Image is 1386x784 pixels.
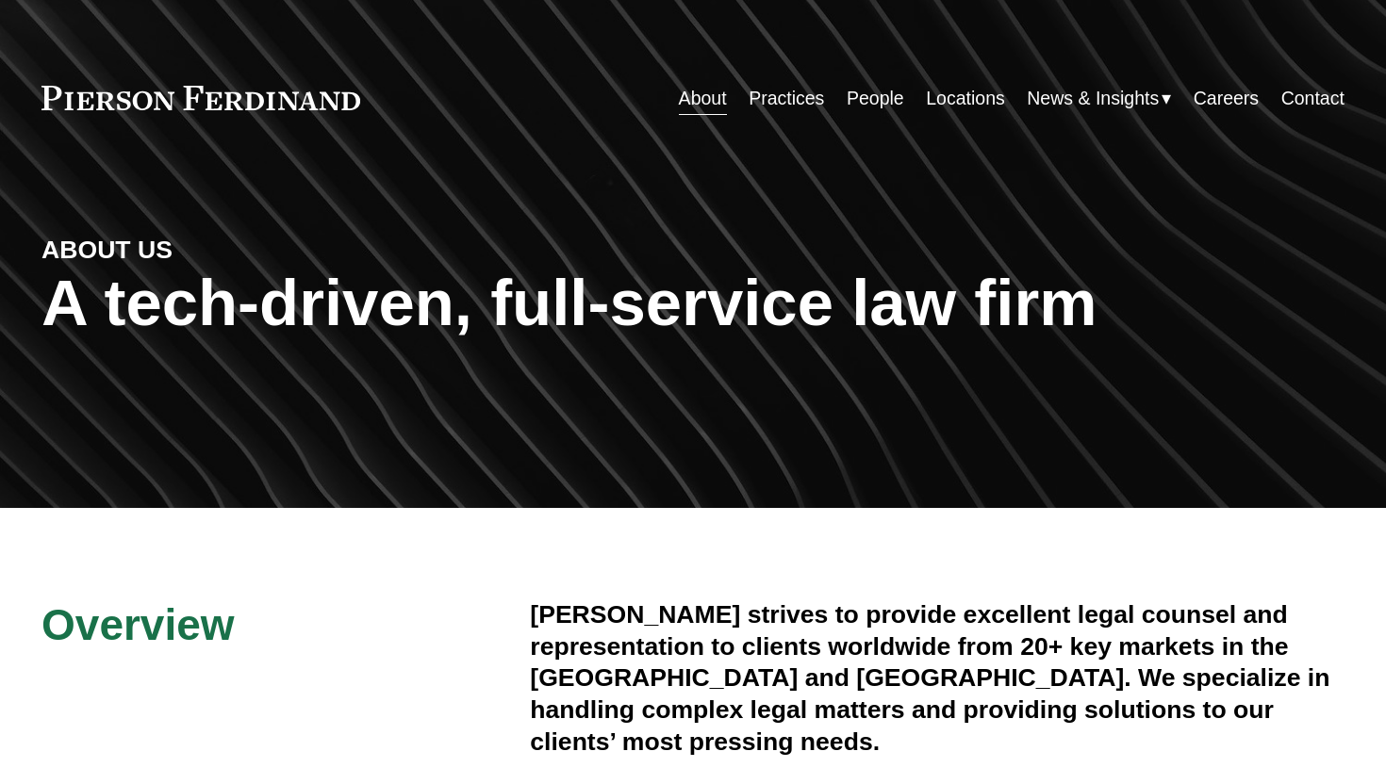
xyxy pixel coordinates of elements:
strong: ABOUT US [41,236,173,264]
a: People [847,80,904,117]
h4: [PERSON_NAME] strives to provide excellent legal counsel and representation to clients worldwide ... [530,599,1345,759]
span: Overview [41,600,234,649]
a: Contact [1281,80,1345,117]
h1: A tech-driven, full-service law firm [41,267,1345,341]
a: Careers [1194,80,1259,117]
span: News & Insights [1027,82,1159,115]
a: folder dropdown [1027,80,1171,117]
a: About [679,80,727,117]
a: Locations [926,80,1005,117]
a: Practices [749,80,824,117]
